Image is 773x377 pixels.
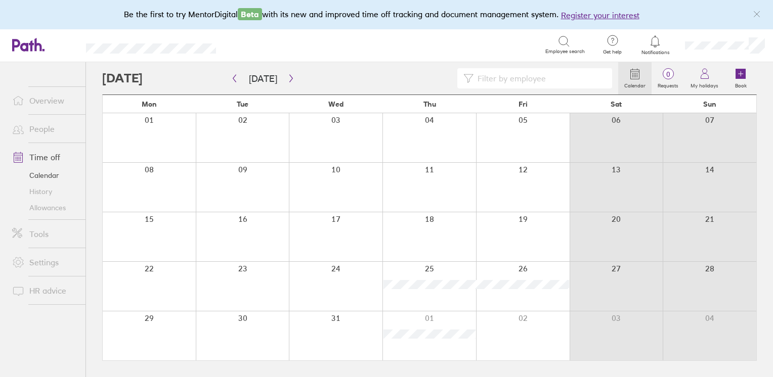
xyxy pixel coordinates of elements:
[652,62,684,95] a: 0Requests
[618,80,652,89] label: Calendar
[611,100,622,108] span: Sat
[243,40,269,49] div: Search
[596,49,629,55] span: Get help
[4,252,85,272] a: Settings
[724,62,757,95] a: Book
[4,147,85,167] a: Time off
[561,9,639,21] button: Register your interest
[142,100,157,108] span: Mon
[237,100,248,108] span: Tue
[474,69,606,88] input: Filter by employee
[729,80,753,89] label: Book
[241,70,285,87] button: [DATE]
[423,100,436,108] span: Thu
[238,8,262,20] span: Beta
[652,70,684,78] span: 0
[684,62,724,95] a: My holidays
[4,224,85,244] a: Tools
[4,183,85,200] a: History
[4,280,85,301] a: HR advice
[545,49,585,55] span: Employee search
[124,8,650,21] div: Be the first to try MentorDigital with its new and improved time off tracking and document manage...
[4,90,85,111] a: Overview
[703,100,716,108] span: Sun
[639,50,672,56] span: Notifications
[618,62,652,95] a: Calendar
[4,167,85,183] a: Calendar
[4,200,85,216] a: Allowances
[639,34,672,56] a: Notifications
[4,119,85,139] a: People
[328,100,343,108] span: Wed
[519,100,528,108] span: Fri
[652,80,684,89] label: Requests
[684,80,724,89] label: My holidays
